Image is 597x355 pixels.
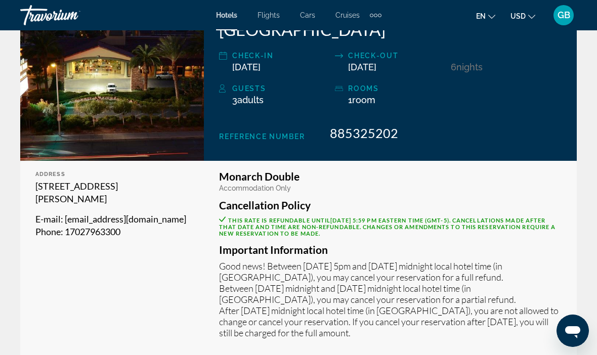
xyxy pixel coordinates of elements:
button: Change language [476,9,495,23]
span: This rate is refundable until . Cancellations made after that date and time are non-refundable. C... [219,217,556,237]
span: 3 [232,95,264,105]
div: Address [35,171,189,177]
span: E-mail [35,213,61,225]
h3: Monarch Double [219,171,562,182]
span: Room [352,95,375,105]
span: GB [558,10,570,20]
div: Check-in [232,50,330,62]
iframe: Button to launch messaging window [557,315,589,347]
a: Travorium [20,2,121,28]
div: Check-out [348,50,446,62]
span: 1 [348,95,375,105]
span: [DATE] 5:59 PM Eastern Time (GMT-5) [330,217,449,224]
span: en [476,12,486,20]
button: Change currency [510,9,535,23]
a: Cruises [335,11,360,19]
span: 885325202 [330,125,398,141]
a: Hotels [216,11,237,19]
span: : 17027963300 [61,226,120,237]
div: Guests [232,82,330,95]
span: [DATE] [348,62,376,72]
p: Good news! Between [DATE] 5pm and [DATE] midnight local hotel time (in [GEOGRAPHIC_DATA]), you ma... [219,260,562,338]
h3: Cancellation Policy [219,200,562,211]
div: rooms [348,82,446,95]
span: Phone [35,226,61,237]
span: Adults [237,95,264,105]
span: USD [510,12,526,20]
span: Accommodation Only [219,184,291,192]
span: [DATE] [232,62,261,72]
span: Nights [456,62,483,72]
button: Extra navigation items [370,7,381,23]
a: Cars [300,11,315,19]
p: [STREET_ADDRESS][PERSON_NAME] [35,180,189,205]
span: : [EMAIL_ADDRESS][DOMAIN_NAME] [61,213,186,225]
a: Flights [258,11,280,19]
span: 6 [451,62,456,72]
h3: Important Information [219,244,562,255]
button: User Menu [550,5,577,26]
span: Reference Number [219,132,305,141]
